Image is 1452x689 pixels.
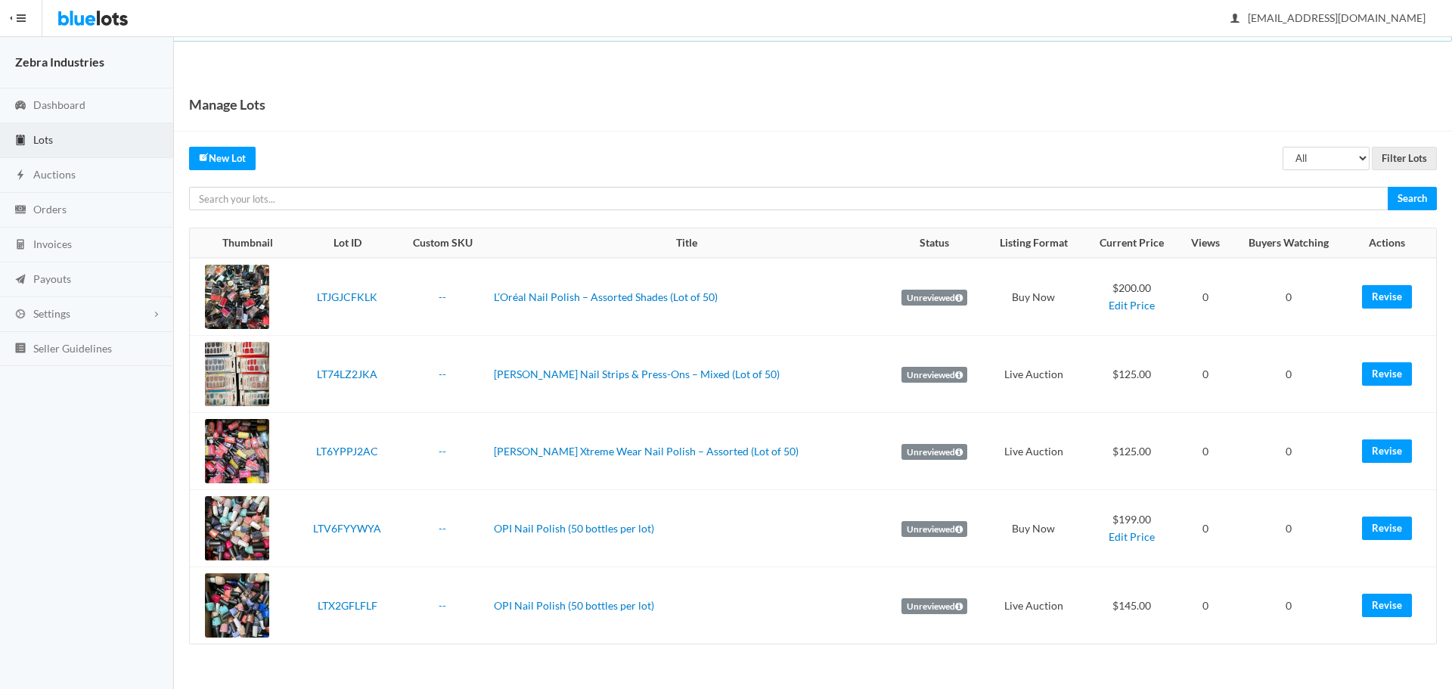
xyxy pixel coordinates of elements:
[439,368,446,380] a: --
[189,93,265,116] h1: Manage Lots
[886,228,983,259] th: Status
[494,522,654,535] a: OPI Nail Polish (50 bottles per lot)
[1084,490,1180,567] td: $199.00
[1180,413,1231,490] td: 0
[1180,258,1231,336] td: 0
[1231,11,1426,24] span: [EMAIL_ADDRESS][DOMAIN_NAME]
[33,237,72,250] span: Invoices
[1372,147,1437,170] input: Filter Lots
[316,445,378,458] a: LT6YPPJ2AC
[1084,567,1180,644] td: $145.00
[13,238,28,253] ion-icon: calculator
[1231,258,1347,336] td: 0
[33,272,71,285] span: Payouts
[1362,439,1412,463] a: Revise
[439,290,446,303] a: --
[1084,413,1180,490] td: $125.00
[1109,530,1155,543] a: Edit Price
[317,368,377,380] a: LT74LZ2JKA
[439,445,446,458] a: --
[439,599,446,612] a: --
[1362,594,1412,617] a: Revise
[15,54,104,69] strong: Zebra Industries
[199,152,209,162] ion-icon: create
[494,290,718,303] a: L’Oréal Nail Polish – Assorted Shades (Lot of 50)
[33,168,76,181] span: Auctions
[33,133,53,146] span: Lots
[313,522,381,535] a: LTV6FYYWYA
[1084,258,1180,336] td: $200.00
[33,98,85,111] span: Dashboard
[13,134,28,148] ion-icon: clipboard
[983,490,1084,567] td: Buy Now
[1180,336,1231,413] td: 0
[494,368,780,380] a: [PERSON_NAME] Nail Strips & Press-Ons – Mixed (Lot of 50)
[317,290,377,303] a: LTJGJCFKLK
[13,203,28,218] ion-icon: cash
[901,290,967,306] label: Unreviewed
[488,228,886,259] th: Title
[1227,12,1243,26] ion-icon: person
[33,203,67,216] span: Orders
[13,169,28,183] ion-icon: flash
[1084,336,1180,413] td: $125.00
[983,567,1084,644] td: Live Auction
[13,308,28,322] ion-icon: cog
[1180,228,1231,259] th: Views
[1231,413,1347,490] td: 0
[318,599,377,612] a: LTX2GFLFLF
[983,413,1084,490] td: Live Auction
[1362,285,1412,309] a: Revise
[13,273,28,287] ion-icon: paper plane
[33,342,112,355] span: Seller Guidelines
[983,258,1084,336] td: Buy Now
[13,99,28,113] ion-icon: speedometer
[189,187,1388,210] input: Search your lots...
[1231,567,1347,644] td: 0
[190,228,297,259] th: Thumbnail
[983,336,1084,413] td: Live Auction
[439,522,446,535] a: --
[13,342,28,356] ion-icon: list box
[1180,567,1231,644] td: 0
[1084,228,1180,259] th: Current Price
[494,599,654,612] a: OPI Nail Polish (50 bottles per lot)
[297,228,398,259] th: Lot ID
[1180,490,1231,567] td: 0
[1388,187,1437,210] input: Search
[901,444,967,461] label: Unreviewed
[189,147,256,170] a: createNew Lot
[901,598,967,615] label: Unreviewed
[901,521,967,538] label: Unreviewed
[1231,228,1347,259] th: Buyers Watching
[1347,228,1436,259] th: Actions
[983,228,1084,259] th: Listing Format
[1109,299,1155,312] a: Edit Price
[1362,362,1412,386] a: Revise
[1362,517,1412,540] a: Revise
[33,307,70,320] span: Settings
[1231,336,1347,413] td: 0
[1231,490,1347,567] td: 0
[494,445,799,458] a: [PERSON_NAME] Xtreme Wear Nail Polish – Assorted (Lot of 50)
[398,228,488,259] th: Custom SKU
[901,367,967,383] label: Unreviewed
